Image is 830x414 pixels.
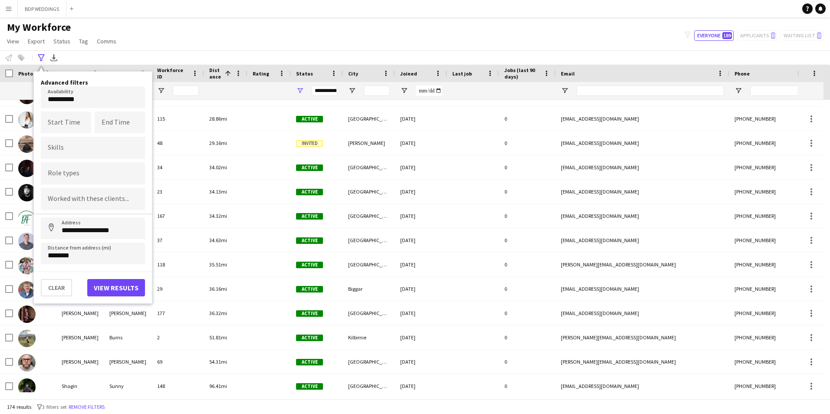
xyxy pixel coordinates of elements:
a: Tag [76,36,92,47]
div: [EMAIL_ADDRESS][DOMAIN_NAME] [556,374,729,398]
input: Type to search role types... [48,170,138,177]
div: 34 [152,155,204,179]
span: 189 [722,32,732,39]
span: Tag [79,37,88,45]
button: Open Filter Menu [348,87,356,95]
img: Harriet Gordon [18,111,36,128]
span: 3 filters set [42,404,67,410]
div: 0 [499,180,556,204]
div: 0 [499,374,556,398]
input: City Filter Input [364,85,390,96]
a: Export [24,36,48,47]
div: [GEOGRAPHIC_DATA] [343,204,395,228]
button: Open Filter Menu [296,87,304,95]
app-action-btn: Advanced filters [36,53,46,63]
span: Email [561,70,575,77]
div: Biggar [343,277,395,301]
span: Status [296,70,313,77]
div: [EMAIL_ADDRESS][DOMAIN_NAME] [556,131,729,155]
img: Ross Dunlop [18,184,36,201]
div: [DATE] [395,374,447,398]
div: [DATE] [395,253,447,276]
div: [GEOGRAPHIC_DATA] [343,228,395,252]
div: [DATE] [395,325,447,349]
div: 0 [499,131,556,155]
span: 34.02mi [209,164,227,171]
span: First Name [62,70,88,77]
button: Everyone189 [694,30,734,41]
span: Active [296,164,323,171]
span: 34.13mi [209,188,227,195]
button: Open Filter Menu [157,87,165,95]
span: Rating [253,70,269,77]
img: Francis Smith [18,306,36,323]
div: 37 [152,228,204,252]
span: Active [296,286,323,292]
img: Darryn Thomson [18,208,36,226]
img: scott mackenzie [18,257,36,274]
input: Type to search skills... [48,144,138,151]
h4: Advanced filters [41,79,145,86]
div: 177 [152,301,204,325]
div: 0 [499,253,556,276]
img: Ross Brownlee [18,281,36,299]
button: Clear [41,279,72,296]
div: [DATE] [395,131,447,155]
button: View results [87,279,145,296]
div: 48 [152,131,204,155]
span: My Workforce [7,21,71,34]
div: 167 [152,204,204,228]
span: Joined [400,70,417,77]
div: 0 [499,350,556,374]
div: [GEOGRAPHIC_DATA] [343,107,395,131]
div: [GEOGRAPHIC_DATA] [343,155,395,179]
span: Active [296,189,323,195]
span: Export [28,37,45,45]
input: Email Filter Input [576,85,724,96]
div: [EMAIL_ADDRESS][DOMAIN_NAME] [556,277,729,301]
div: Burns [104,325,152,349]
span: 34.32mi [209,213,227,219]
div: [EMAIL_ADDRESS][DOMAIN_NAME] [556,301,729,325]
div: [DATE] [395,155,447,179]
span: Active [296,213,323,220]
span: Workforce ID [157,67,188,80]
button: Open Filter Menu [734,87,742,95]
span: Invited [296,140,323,147]
span: Status [53,37,70,45]
div: [GEOGRAPHIC_DATA] [343,374,395,398]
span: 34.63mi [209,237,227,243]
span: Photo [18,70,33,77]
img: Martin Venherm [18,160,36,177]
a: Status [50,36,74,47]
div: [PERSON_NAME] [56,325,104,349]
div: 118 [152,253,204,276]
span: 51.81mi [209,334,227,341]
div: [GEOGRAPHIC_DATA] [343,301,395,325]
a: Comms [93,36,120,47]
div: 0 [499,228,556,252]
span: Last job [452,70,472,77]
div: [EMAIL_ADDRESS][DOMAIN_NAME] [556,204,729,228]
input: Type to search clients... [48,195,138,203]
img: Craig Melville [18,135,36,153]
div: [PERSON_NAME] [56,350,104,374]
img: Shagin Sunny [18,378,36,396]
span: Active [296,310,323,317]
span: 96.41mi [209,383,227,389]
div: 69 [152,350,204,374]
img: Chloe Burns [18,330,36,347]
div: [DATE] [395,350,447,374]
div: [DATE] [395,301,447,325]
div: Sunny [104,374,152,398]
div: Shagin [56,374,104,398]
app-action-btn: Export XLSX [49,53,59,63]
input: Joined Filter Input [416,85,442,96]
div: 148 [152,374,204,398]
div: Kilbirnie [343,325,395,349]
span: View [7,37,19,45]
button: Open Filter Menu [561,87,569,95]
div: 23 [152,180,204,204]
span: Comms [97,37,116,45]
div: 0 [499,204,556,228]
